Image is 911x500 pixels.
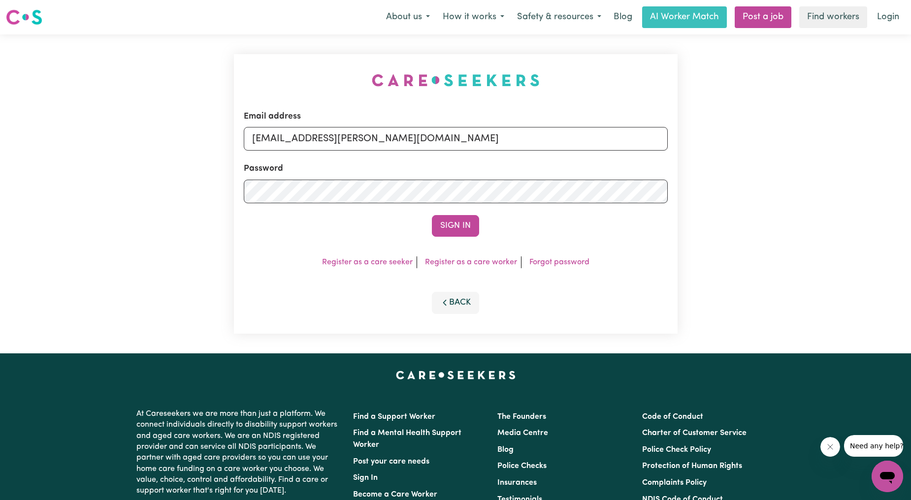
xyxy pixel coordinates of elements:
a: Protection of Human Rights [642,462,742,470]
button: Safety & resources [511,7,608,28]
a: AI Worker Match [642,6,727,28]
a: Post your care needs [353,458,429,466]
a: Media Centre [497,429,548,437]
a: Login [871,6,905,28]
span: Need any help? [6,7,60,15]
a: Find a Support Worker [353,413,435,421]
label: Password [244,162,283,175]
a: The Founders [497,413,546,421]
iframe: Message from company [844,435,903,457]
a: Blog [608,6,638,28]
a: Blog [497,446,514,454]
button: How it works [436,7,511,28]
a: Forgot password [529,258,589,266]
a: Complaints Policy [642,479,707,487]
label: Email address [244,110,301,123]
a: Find a Mental Health Support Worker [353,429,461,449]
button: Sign In [432,215,479,237]
button: About us [380,7,436,28]
a: Careseekers logo [6,6,42,29]
iframe: Button to launch messaging window [872,461,903,492]
a: Charter of Customer Service [642,429,747,437]
iframe: Close message [820,437,840,457]
img: Careseekers logo [6,8,42,26]
input: Email address [244,127,668,151]
a: Code of Conduct [642,413,703,421]
a: Register as a care seeker [322,258,413,266]
a: Sign In [353,474,378,482]
a: Careseekers home page [396,371,516,379]
a: Post a job [735,6,791,28]
a: Find workers [799,6,867,28]
button: Back [432,292,479,313]
a: Police Checks [497,462,547,470]
a: Insurances [497,479,537,487]
a: Become a Care Worker [353,491,437,499]
a: Police Check Policy [642,446,711,454]
a: Register as a care worker [425,258,517,266]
